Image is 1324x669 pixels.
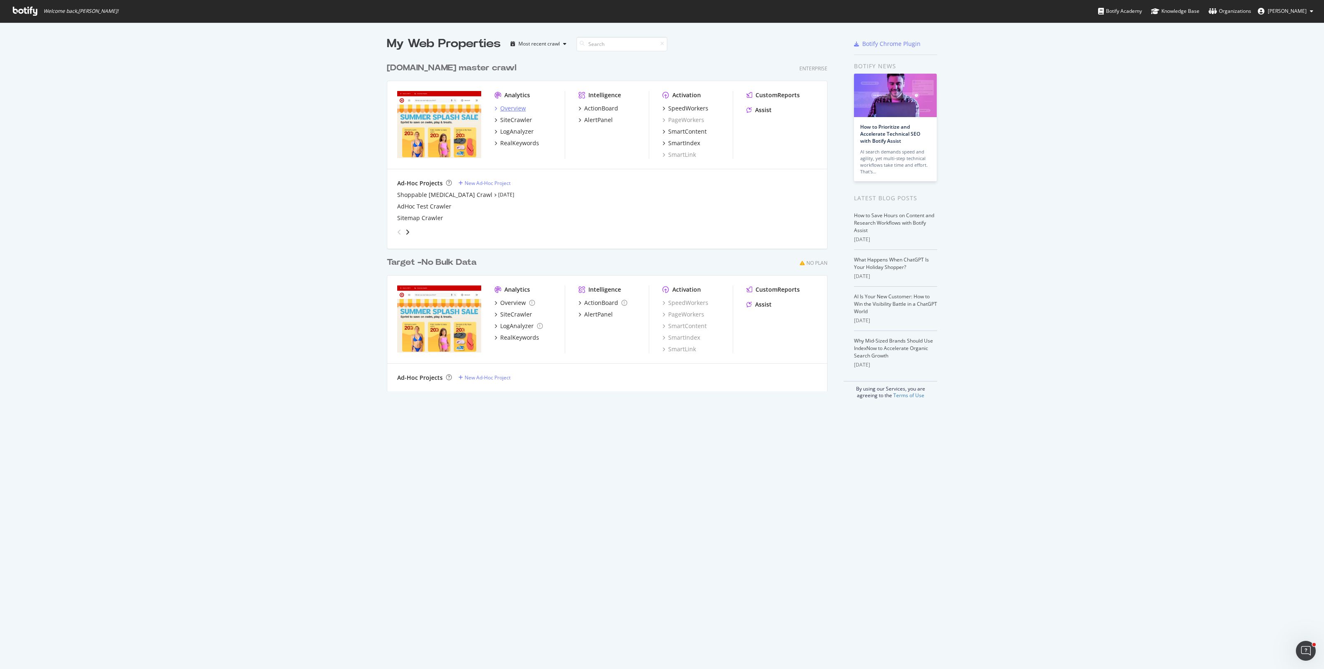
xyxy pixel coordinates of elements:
[672,285,701,294] div: Activation
[584,310,613,319] div: AlertPanel
[662,139,700,147] a: SmartIndex
[854,40,921,48] a: Botify Chrome Plugin
[854,293,937,315] a: AI Is Your New Customer: How to Win the Visibility Battle in a ChatGPT World
[662,322,707,330] a: SmartContent
[500,127,534,136] div: LogAnalyzer
[397,91,481,158] img: www.target.com
[588,91,621,99] div: Intelligence
[668,104,708,113] div: SpeedWorkers
[854,317,937,324] div: [DATE]
[756,285,800,294] div: CustomReports
[494,299,535,307] a: Overview
[662,333,700,342] a: SmartIndex
[500,116,532,124] div: SiteCrawler
[799,65,827,72] div: Enterprise
[500,322,534,330] div: LogAnalyzer
[662,104,708,113] a: SpeedWorkers
[588,285,621,294] div: Intelligence
[465,374,511,381] div: New Ad-Hoc Project
[494,322,543,330] a: LogAnalyzer
[494,139,539,147] a: RealKeywords
[662,127,707,136] a: SmartContent
[755,300,772,309] div: Assist
[854,337,933,359] a: Why Mid-Sized Brands Should Use IndexNow to Accelerate Organic Search Growth
[397,214,443,222] a: Sitemap Crawler
[854,256,929,271] a: What Happens When ChatGPT Is Your Holiday Shopper?
[844,381,937,399] div: By using our Services, you are agreeing to the
[860,149,931,175] div: AI search demands speed and agility, yet multi-step technical workflows take time and effort. Tha...
[893,392,924,399] a: Terms of Use
[854,212,934,234] a: How to Save Hours on Content and Research Workflows with Botify Assist
[746,106,772,114] a: Assist
[755,106,772,114] div: Assist
[507,37,570,50] button: Most recent crawl
[672,91,701,99] div: Activation
[1296,641,1316,661] iframe: Intercom live chat
[518,41,560,46] div: Most recent crawl
[387,36,501,52] div: My Web Properties
[578,299,627,307] a: ActionBoard
[1098,7,1142,15] div: Botify Academy
[1209,7,1251,15] div: Organizations
[387,52,834,391] div: grid
[584,299,618,307] div: ActionBoard
[397,285,481,352] img: targetsecondary.com
[662,116,704,124] a: PageWorkers
[397,374,443,382] div: Ad-Hoc Projects
[860,123,920,144] a: How to Prioritize and Accelerate Technical SEO with Botify Assist
[584,116,613,124] div: AlertPanel
[854,361,937,369] div: [DATE]
[746,285,800,294] a: CustomReports
[494,104,526,113] a: Overview
[1251,5,1320,18] button: [PERSON_NAME]
[494,116,532,124] a: SiteCrawler
[458,180,511,187] a: New Ad-Hoc Project
[578,104,618,113] a: ActionBoard
[397,202,451,211] a: AdHoc Test Crawler
[578,310,613,319] a: AlertPanel
[397,191,492,199] a: Shoppable [MEDICAL_DATA] Crawl
[662,299,708,307] a: SpeedWorkers
[1151,7,1199,15] div: Knowledge Base
[500,310,532,319] div: SiteCrawler
[854,236,937,243] div: [DATE]
[500,333,539,342] div: RealKeywords
[806,259,827,266] div: No Plan
[405,228,410,236] div: angle-right
[504,285,530,294] div: Analytics
[500,299,526,307] div: Overview
[862,40,921,48] div: Botify Chrome Plugin
[494,333,539,342] a: RealKeywords
[662,345,696,353] a: SmartLink
[1268,7,1307,14] span: Noah Turner
[854,74,937,117] img: How to Prioritize and Accelerate Technical SEO with Botify Assist
[494,127,534,136] a: LogAnalyzer
[578,116,613,124] a: AlertPanel
[394,225,405,239] div: angle-left
[397,179,443,187] div: Ad-Hoc Projects
[584,104,618,113] div: ActionBoard
[854,194,937,203] div: Latest Blog Posts
[668,127,707,136] div: SmartContent
[756,91,800,99] div: CustomReports
[854,62,937,71] div: Botify news
[854,273,937,280] div: [DATE]
[387,257,480,269] a: Target -No Bulk Data
[387,62,520,74] a: [DOMAIN_NAME] master crawl
[662,151,696,159] a: SmartLink
[387,62,516,74] div: [DOMAIN_NAME] master crawl
[668,139,700,147] div: SmartIndex
[465,180,511,187] div: New Ad-Hoc Project
[662,310,704,319] a: PageWorkers
[458,374,511,381] a: New Ad-Hoc Project
[500,104,526,113] div: Overview
[746,300,772,309] a: Assist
